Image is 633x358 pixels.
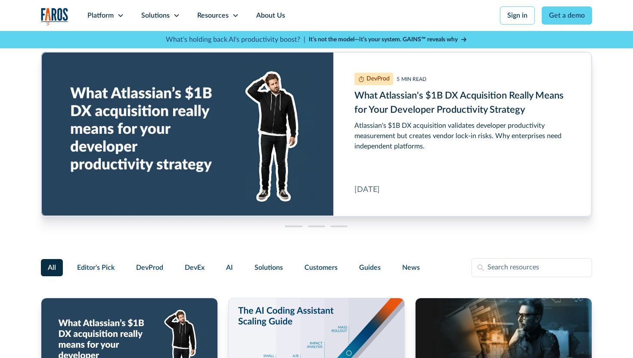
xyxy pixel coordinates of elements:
[41,258,592,277] form: Filter Form
[542,6,592,25] a: Get a demo
[254,262,283,273] span: Solutions
[359,262,381,273] span: Guides
[472,258,592,277] input: Search resources
[304,262,338,273] span: Customers
[309,35,467,44] a: It’s not the model—it’s your system. GAINS™ reveals why
[41,8,68,25] a: home
[185,262,205,273] span: DevEx
[41,8,68,25] img: Logo of the analytics and reporting company Faros.
[226,262,233,273] span: AI
[309,37,458,43] strong: It’s not the model—it’s your system. GAINS™ reveals why
[402,262,420,273] span: News
[41,52,592,216] div: cms-link
[500,6,535,25] a: Sign in
[41,52,592,216] a: What Atlassian's $1B DX Acquisition Really Means for Your Developer Productivity Strategy
[166,34,305,45] p: What's holding back AI's productivity boost? |
[77,262,115,273] span: Editor's Pick
[136,262,163,273] span: DevProd
[141,10,170,21] div: Solutions
[87,10,114,21] div: Platform
[197,10,229,21] div: Resources
[48,262,56,273] span: All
